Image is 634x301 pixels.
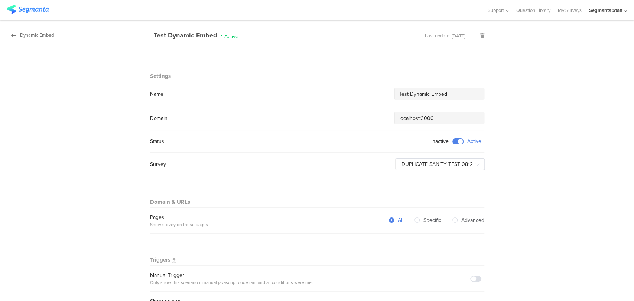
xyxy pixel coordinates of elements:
span: Active [224,33,238,39]
span: All [394,216,403,224]
div: Domain & URLs [150,198,190,207]
div: Only show this scenario if manual javascript code ran, and all conditions were met [150,279,313,286]
span: Support [488,7,504,14]
span: Active [467,139,481,144]
input: select [396,158,485,170]
div: Name [150,90,163,98]
div: Pages [150,213,208,221]
div: Settings [150,72,171,82]
div: Segmanta Staff [589,7,622,14]
div: Triggers [150,256,170,265]
div: Test Dynamic Embed [154,30,217,40]
div: Status [150,137,164,145]
div: Domain [150,114,168,122]
img: segmanta logo [7,5,49,14]
div: Manual Trigger [150,271,313,279]
span: Inactive [431,139,449,144]
div: Show survey on these pages [150,221,208,228]
span: Advanced [458,216,484,224]
div: Last update: [DATE] [425,32,465,39]
span: Specific [420,216,441,224]
div: Survey [150,160,166,168]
